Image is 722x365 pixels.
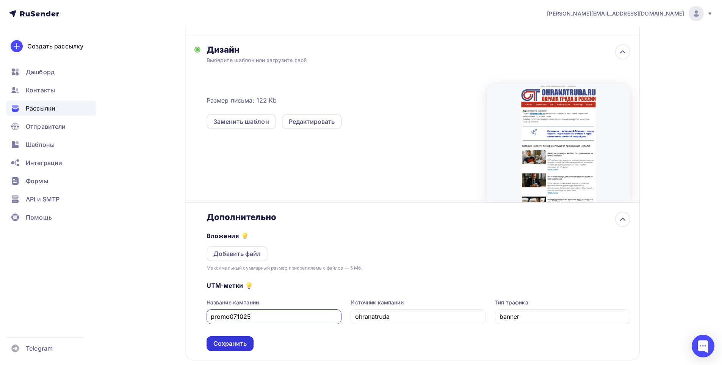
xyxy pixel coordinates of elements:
div: Источник кампании [351,299,486,306]
span: Рассылки [26,104,55,113]
div: Создать рассылку [27,42,83,51]
span: Отправители [26,122,66,131]
input: utm_source [355,312,482,321]
div: Тип трафика [495,299,630,306]
a: Формы [6,173,96,189]
span: Помощь [26,213,52,222]
div: Сохранить [213,339,247,348]
span: Контакты [26,86,55,95]
a: Рассылки [6,101,96,116]
h5: UTM-метки [207,281,243,290]
a: Контакты [6,83,96,98]
input: utm_medium [500,312,626,321]
div: Название кампании [207,299,342,306]
h5: Вложения [207,231,239,240]
a: Дашборд [6,64,96,80]
div: Добавить файл [213,249,261,258]
a: Отправители [6,119,96,134]
div: Редактировать [289,117,335,126]
span: Шаблоны [26,140,55,149]
a: Шаблоны [6,137,96,152]
span: Дашборд [26,67,55,76]
span: Формы [26,176,48,186]
div: Дополнительно [207,212,630,222]
div: Максимальный суммарный размер прикрепляемых файлов — 5 Мб. [207,264,362,272]
input: utm_campaign [211,312,337,321]
span: [PERSON_NAME][EMAIL_ADDRESS][DOMAIN_NAME] [547,10,684,17]
div: Заменить шаблон [213,117,269,126]
span: Размер письма: 122 Kb [207,96,277,105]
div: Выберите шаблон или загрузите свой [207,56,588,64]
div: Дизайн [207,44,630,55]
span: API и SMTP [26,195,60,204]
a: [PERSON_NAME][EMAIL_ADDRESS][DOMAIN_NAME] [547,6,713,21]
span: Telegram [26,344,53,353]
span: Интеграции [26,158,62,167]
